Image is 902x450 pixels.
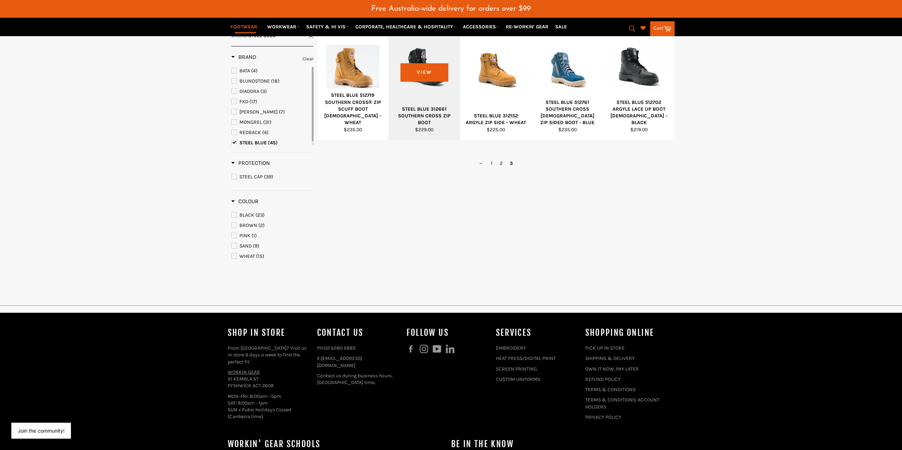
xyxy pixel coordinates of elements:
p: PH: [317,345,399,351]
span: (9) [253,243,259,249]
h4: SHOPPING ONLINE [585,327,668,339]
h3: Colour [231,198,259,205]
a: BLUNDSTONE [231,77,310,85]
a: TERMS & CONDITIONS [585,387,636,393]
span: (18) [271,78,280,84]
span: (39) [264,174,273,180]
h3: Protection [231,160,270,167]
a: TERMS & CONDITIONS: ACCOUNT HOLDERS [585,397,659,410]
a: MONGREL [231,118,310,126]
h4: Be in the know [451,438,668,450]
span: (4) [251,68,258,74]
div: STEEL BLUE 512719 SOUTHERN CROSS® ZIP SCUFF BOOT [DEMOGRAPHIC_DATA] - WHEAT [322,92,384,126]
a: BATA [231,67,310,75]
a: SAND [231,242,314,250]
h4: Shop In Store [228,327,310,339]
span: BLACK [239,212,254,218]
a: PINK [231,232,314,240]
a: REFUND POLICY [585,376,621,382]
a: WORKWEAR [264,21,302,33]
div: STEEL BLUE 512702 ARGYLE LACE UP BOOT [DEMOGRAPHIC_DATA] - BLACK [608,99,670,126]
span: SAND [239,243,252,249]
span: STEEL BLUE [239,140,267,146]
span: (2) [258,222,265,228]
a: SALE [552,21,570,33]
span: (1) [251,233,257,239]
a: PICK UP IN STORE [585,345,625,351]
span: [PERSON_NAME] [239,109,278,115]
span: (3) [260,88,267,94]
span: FXD [239,99,248,105]
strong: STEEL BLUE [248,33,276,39]
a: SHIPPING & DELIVERY [585,355,635,361]
h3: Brand [231,54,256,61]
span: Free Australia-wide delivery for orders over $99 [371,5,531,12]
a: ACCESSORIES [460,21,502,33]
div: STEEL BLUE 512761 SOUTHERN CROSS [DEMOGRAPHIC_DATA] ZIP SIDED BOOT - BLUE [536,99,599,126]
a: WHEAT [231,252,314,260]
a: 02 6280 5885 [324,345,356,351]
a: HEAT PRESS/DIGITAL PRINT [496,355,556,361]
span: (15) [256,253,264,259]
a: STEEL CAP [231,173,314,181]
p: Contact us during business hours, [GEOGRAPHIC_DATA] time. [317,372,399,386]
span: BLUNDSTONE [239,78,270,84]
a: STEEL BLUE 512702 ARGYLE LACE UP BOOT LADIES - BLACKSTEEL BLUE 512702 ARGYLE LACE UP BOOT [DEMOGR... [603,18,675,140]
span: Brand [231,33,247,39]
span: (7) [279,109,285,115]
p: From [GEOGRAPHIC_DATA]? Visit us in store 6 days a week to find the perfect fit. [228,345,310,365]
h4: Contact Us [317,327,399,339]
a: STEEL BLUE 512719 SOUTHERN CROSS® ZIP SCUFF BOOT LADIES - WHEATSTEEL BLUE 512719 SOUTHERN CROSS® ... [317,18,389,140]
a: BLACK [231,211,314,219]
h4: Follow us [406,327,489,339]
div: STEEL BLUE 312661 SOUTHERN CROSS ZIP BOOT [393,106,456,126]
a: STEEL BLUE 312661 SOUTHERN CROSS ZIP BOOTSTEEL BLUE 312661 SOUTHERN CROSS ZIP BOOT$229.00View [388,18,460,140]
a: Cart [650,21,675,36]
a: [EMAIL_ADDRESS][DOMAIN_NAME] [317,355,362,368]
span: REDBACK [239,129,261,135]
a: CUSTOM UNIFORMS [496,376,540,382]
p: E: [317,355,399,369]
p: MON-FRI: 8:00am - 5pm SAT: 9:00am - 1pm SUN + Pubic Holidays Closed (Canberra time) [228,393,310,420]
a: FXD [231,98,310,106]
a: MACK [231,108,310,116]
div: STEEL BLUE 312152 ARGYLE ZIP SIDE - WHEAT [465,112,527,126]
span: (23) [255,212,265,218]
span: (17) [249,99,257,105]
span: BROWN [239,222,257,228]
a: EMBROIDERY [496,345,526,351]
a: SAFETY & HI VIS [303,21,352,33]
span: Brand [231,54,256,60]
p: 51 KEMBLA ST FYSHWICK ACT 2609 [228,369,310,389]
a: STEEL BLUE [231,139,310,147]
a: STEEL BLUE 312152 ARGYLE ZIP SIDE - WHEATSTEEL BLUE 312152 ARGYLE ZIP SIDE - WHEAT$225.00 [460,18,532,140]
h4: services [496,327,578,339]
a: CORPORATE, HEALTHCARE & HOSPITALITY [353,21,459,33]
span: MONGREL [239,119,262,125]
span: (45) [268,140,278,146]
span: STEEL CAP [239,174,263,180]
span: Protection [231,160,270,166]
a: REDBACK [231,129,310,137]
a: OWN IT NOW, PAY LATER [585,366,639,372]
a: WORKIN GEAR [228,369,260,375]
span: 3 [506,158,516,168]
span: DIADORA [239,88,259,94]
a: PRIVACY POLICY [585,414,621,420]
a: FOOTWEAR [228,21,263,33]
span: (31) [263,119,271,125]
button: Join the community! [18,428,65,434]
span: WHEAT [239,253,255,259]
a: 2 [496,158,506,168]
span: : [231,33,276,39]
span: (4) [262,129,269,135]
a: RE-WORKIN' GEAR [503,21,551,33]
a: Clear [303,55,314,63]
a: BROWN [231,222,314,229]
a: 1 [487,158,496,168]
h4: WORKIN' GEAR SCHOOLS [228,438,444,450]
a: STEEL BLUE 512761 SOUTHERN CROSS LADIES ZIP SIDED BOOT - BLUESTEEL BLUE 512761 SOUTHERN CROSS [DE... [531,18,603,140]
a: DIADORA [231,88,310,95]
